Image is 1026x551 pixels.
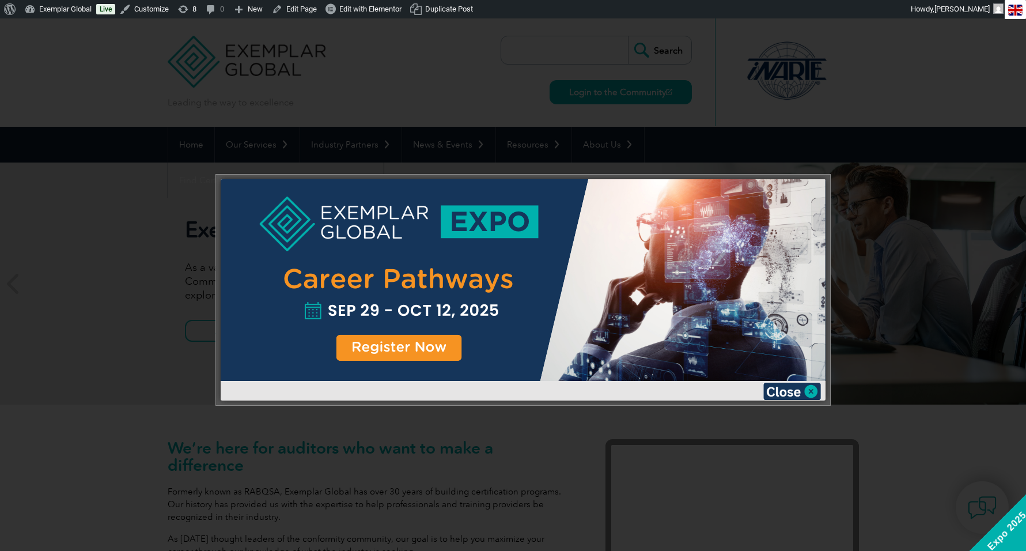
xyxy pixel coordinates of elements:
span: [PERSON_NAME] [934,5,990,13]
a: Live [96,4,115,14]
img: en [1008,5,1023,16]
img: Close [763,383,821,400]
span: Edit with Elementor [339,5,402,13]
